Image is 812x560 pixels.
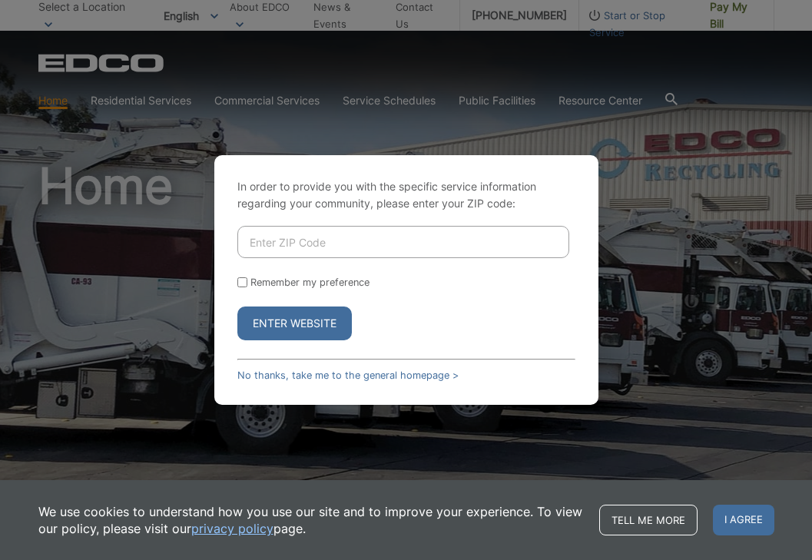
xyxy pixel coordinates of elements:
[599,505,698,535] a: Tell me more
[250,277,370,288] label: Remember my preference
[191,520,273,537] a: privacy policy
[237,226,569,258] input: Enter ZIP Code
[237,369,459,381] a: No thanks, take me to the general homepage >
[713,505,774,535] span: I agree
[237,178,575,212] p: In order to provide you with the specific service information regarding your community, please en...
[38,503,584,537] p: We use cookies to understand how you use our site and to improve your experience. To view our pol...
[237,307,352,340] button: Enter Website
